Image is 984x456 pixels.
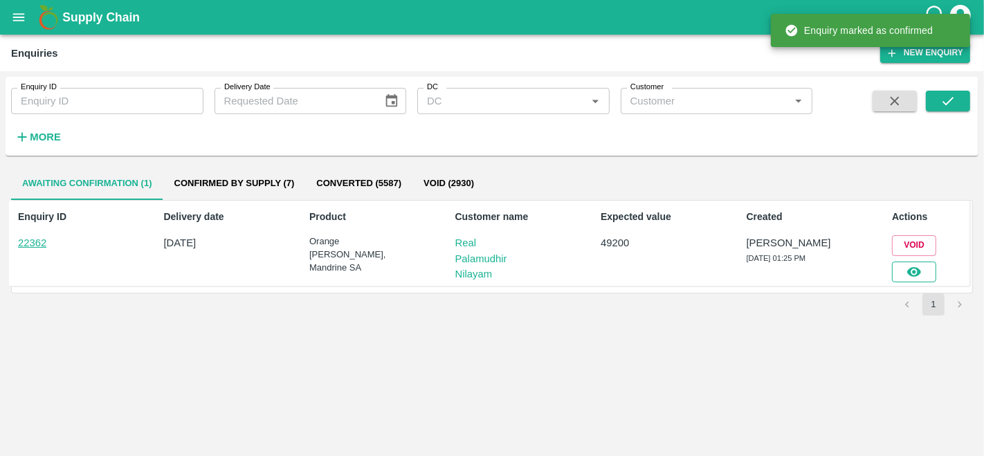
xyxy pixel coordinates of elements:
input: Enquiry ID [11,88,203,114]
button: Void [892,235,936,255]
button: Open [790,92,808,110]
p: [PERSON_NAME] [747,235,821,250]
p: Enquiry ID [18,210,92,224]
div: Enquiry marked as confirmed [785,18,933,43]
button: Choose date [379,88,405,114]
button: More [11,125,64,149]
button: page 1 [922,293,945,316]
input: Customer [625,92,786,110]
p: Orange [PERSON_NAME], Mandrine SA [309,235,383,274]
input: DC [421,92,583,110]
div: Enquiries [11,44,58,62]
button: open drawer [3,1,35,33]
a: 22362 [18,237,46,248]
p: Product [309,210,383,224]
a: Supply Chain [62,8,924,27]
b: Supply Chain [62,10,140,24]
a: Real Palamudhir Nilayam [455,235,529,282]
button: New Enquiry [880,43,970,63]
label: Delivery Date [224,82,271,93]
button: Converted (5587) [305,167,412,200]
button: Void (2930) [412,167,485,200]
p: 49200 [601,235,675,250]
p: Actions [892,210,966,224]
div: account of current user [948,3,973,32]
p: Expected value [601,210,675,224]
input: Requested Date [215,88,373,114]
label: Customer [630,82,664,93]
button: Awaiting confirmation (1) [11,167,163,200]
label: DC [427,82,438,93]
label: Enquiry ID [21,82,57,93]
button: Open [586,92,604,110]
img: logo [35,3,62,31]
p: Created [747,210,821,224]
p: [DATE] [164,235,238,250]
nav: pagination navigation [894,293,973,316]
div: customer-support [924,5,948,30]
span: [DATE] 01:25 PM [747,254,806,262]
button: Confirmed by supply (7) [163,167,306,200]
p: Delivery date [164,210,238,224]
p: Customer name [455,210,529,224]
strong: More [30,131,61,143]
